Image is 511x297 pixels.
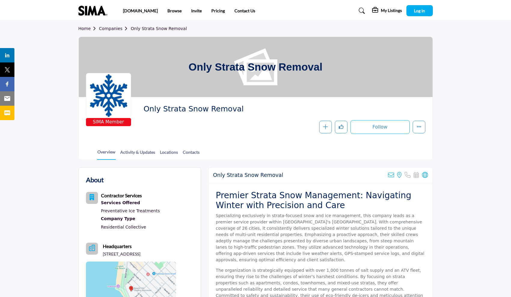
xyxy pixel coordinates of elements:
[216,213,425,263] p: Specializing exclusively in strata-focused snow and ice management, this company leads as a premi...
[101,208,160,213] a: Preventative Ice Treatments
[86,192,98,204] button: Category Icon
[123,8,158,13] a: [DOMAIN_NAME]
[406,5,433,16] button: Log In
[188,37,322,97] h1: Only Strata Snow Removal
[167,8,182,13] a: Browse
[160,149,178,159] a: Locations
[101,215,160,223] div: A Company Type refers to the legal structure of a business, such as sole proprietorship, partners...
[413,121,425,133] button: More details
[350,120,410,134] button: Follow
[86,243,98,255] button: Headquarter icon
[213,172,283,178] h2: Only Strata Snow Removal
[216,190,425,211] h2: Premier Strata Snow Management: Navigating Winter with Precision and Care
[353,6,369,16] a: Search
[101,199,160,207] div: Services Offered refers to the specific products, assistance, or expertise a business provides to...
[78,26,99,31] a: Home
[99,26,131,31] a: Companies
[78,6,110,16] img: site Logo
[101,225,146,229] a: Residential Collective
[381,8,402,13] h5: My Listings
[97,149,116,160] a: Overview
[103,251,140,257] p: [STREET_ADDRESS]
[120,149,155,159] a: Activity & Updates
[335,121,347,133] button: Like
[101,215,160,223] a: Company Type
[143,104,279,114] span: Only Strata Snow Removal
[101,199,160,207] a: Services Offered
[101,193,142,198] a: Contractor Services
[234,8,255,13] a: Contact Us
[191,8,202,13] a: Invite
[131,26,187,31] a: Only Strata Snow Removal
[372,7,402,14] div: My Listings
[414,8,425,13] span: Log In
[87,119,130,126] span: SIMA Member
[211,8,225,13] a: Pricing
[86,175,104,185] h2: About
[103,243,132,250] b: Headquarters
[182,149,200,159] a: Contacts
